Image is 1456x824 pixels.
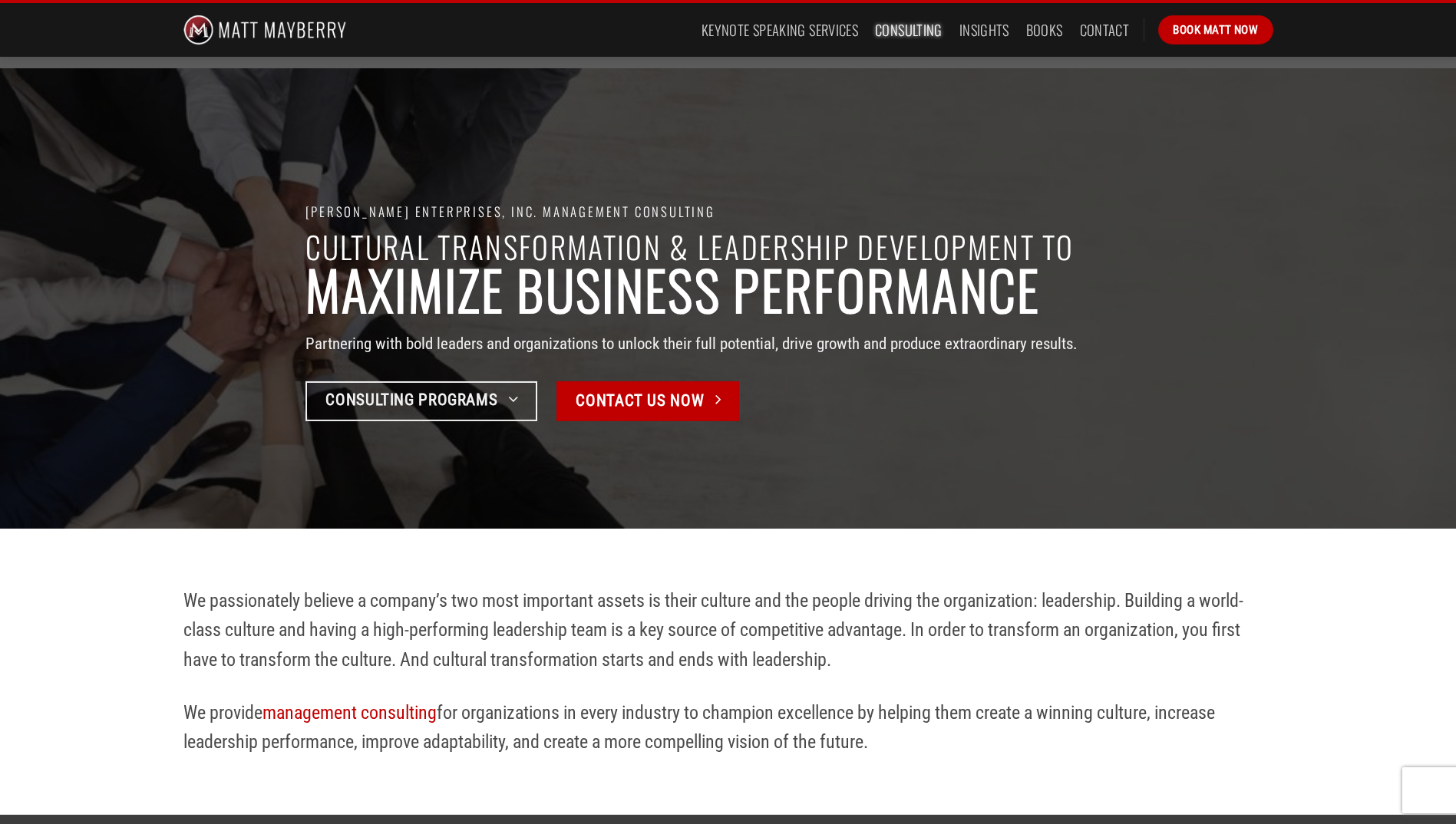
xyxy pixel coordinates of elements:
[262,702,437,723] a: management consulting
[1158,15,1273,44] a: Book Matt Now
[183,698,1273,757] p: We provide for organizations in every industry to champion excellence by helping them create a wi...
[702,16,858,44] a: Keynote Speaking Services
[305,202,715,221] span: [PERSON_NAME] Enterprises, Inc. Management Consulting
[325,387,497,413] span: Consulting Programs
[305,381,537,421] a: Consulting Programs
[305,249,1041,328] strong: maximize business performance
[1026,16,1063,44] a: Books
[183,3,347,57] img: Matt Mayberry
[875,16,943,44] a: Consulting
[576,388,704,414] span: Contact Us now
[556,381,739,421] a: Contact Us now
[1173,21,1258,39] span: Book Matt Now
[1080,16,1130,44] a: Contact
[305,224,1075,269] span: Cultural Transformation & leadership development to
[183,586,1273,674] p: We passionately believe a company’s two most important assets is their culture and the people dri...
[959,16,1009,44] a: Insights
[305,331,1174,357] p: Partnering with bold leaders and organizations to unlock their full potential, drive growth and p...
